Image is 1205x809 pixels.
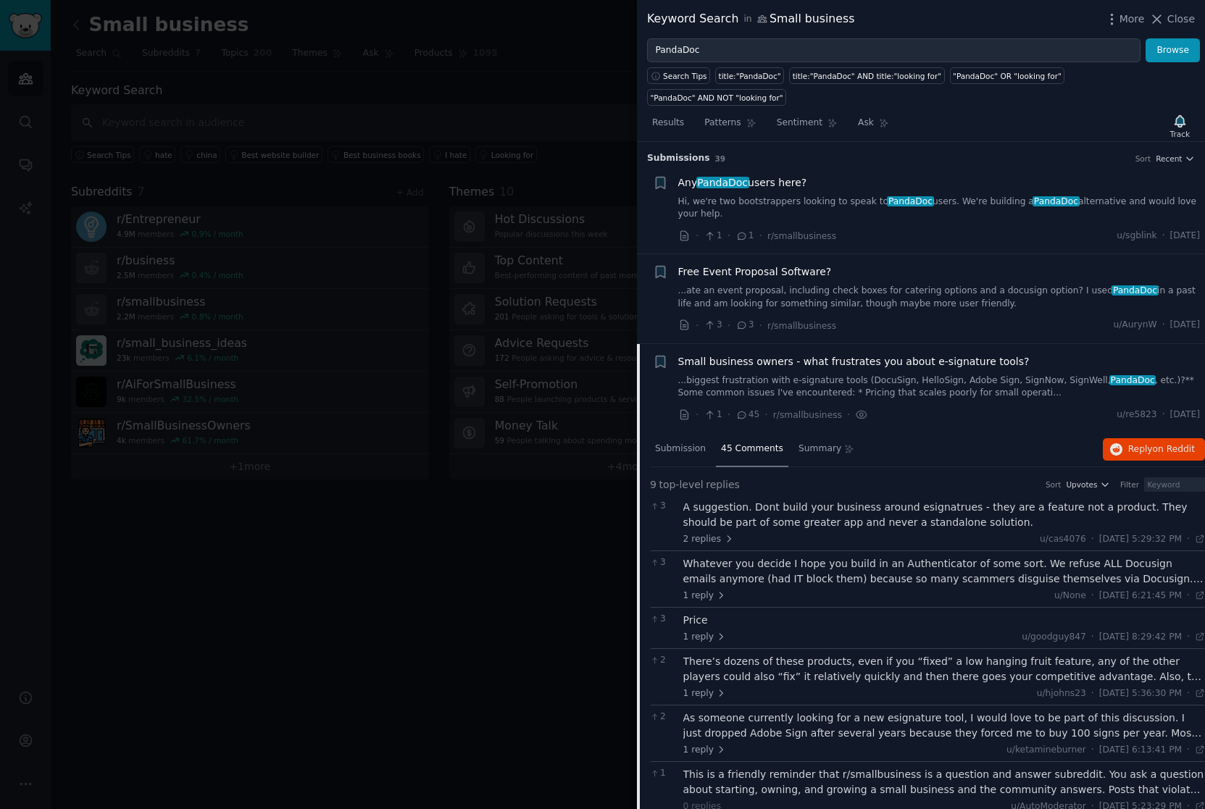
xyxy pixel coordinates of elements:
span: u/None [1054,590,1086,600]
a: AnyPandaDocusers here? [678,175,807,190]
span: Upvotes [1066,479,1097,490]
div: title:"PandaDoc" AND title:"looking for" [793,71,941,81]
div: Sort [1135,154,1151,164]
span: · [1091,631,1094,644]
span: [DATE] [1170,319,1200,332]
button: Close [1149,12,1195,27]
a: ...ate an event proposal, including check boxes for catering options and a docusign option? I use... [678,285,1201,310]
span: · [1162,408,1165,422]
span: · [1162,319,1165,332]
div: Keyword Search Small business [647,10,854,28]
span: Submission [655,443,706,456]
button: Recent [1156,154,1195,164]
span: [DATE] 6:21:45 PM [1099,590,1182,603]
span: r/smallbusiness [767,231,836,241]
span: 1 reply [683,744,727,757]
span: 39 [715,154,726,163]
span: Ask [858,117,874,130]
span: replies [706,477,740,492]
span: [DATE] 6:13:41 PM [1099,744,1182,757]
div: Sort [1046,479,1062,490]
a: Results [647,112,689,141]
span: 3 [650,613,675,626]
span: [DATE] [1170,408,1200,422]
span: 45 Comments [721,443,783,456]
span: in [743,13,751,26]
div: title:"PandaDoc" [719,71,781,81]
span: 1 [704,408,722,422]
span: PandaDoc [1033,196,1080,206]
span: Free Event Proposal Software? [678,264,832,280]
span: Results [652,117,684,130]
button: Track [1165,111,1195,141]
div: Filter [1120,479,1139,490]
span: · [1162,230,1165,243]
a: title:"PandaDoc" AND title:"looking for" [789,67,944,84]
span: u/ketamineburner [1006,745,1086,755]
a: ...biggest frustration with e-signature tools (DocuSign, HelloSign, Adobe Sign, SignNow, SignWell... [678,374,1201,400]
a: Hi, we're two bootstrappers looking to speak toPandaDocusers. We're building aPandaDocalternative... [678,196,1201,221]
span: 1 [650,767,675,780]
span: Patterns [704,117,741,130]
span: · [1187,533,1190,546]
span: PandaDoc [1112,285,1159,295]
span: 1 reply [683,631,727,644]
div: "PandaDoc" OR "looking for" [953,71,1062,81]
span: u/cas4076 [1040,534,1086,544]
span: · [696,228,699,243]
span: · [1091,687,1094,700]
span: PandaDoc [1109,375,1156,385]
span: · [1091,744,1094,757]
span: 45 [735,408,759,422]
span: · [847,407,850,422]
span: · [727,228,730,243]
input: Try a keyword related to your business [647,38,1141,63]
span: 3 [650,500,675,513]
span: 3 [650,556,675,569]
button: Upvotes [1066,479,1110,490]
span: 2 replies [683,533,734,546]
button: Browse [1146,38,1200,63]
span: u/hjohns23 [1037,688,1086,698]
a: Patterns [699,112,761,141]
span: · [1187,590,1190,603]
button: Replyon Reddit [1103,438,1205,461]
span: Reply [1128,443,1195,456]
span: 2 [650,711,675,724]
span: r/smallbusiness [773,410,842,420]
a: Small business owners - what frustrates you about e-signature tools? [678,354,1030,369]
a: "PandaDoc" AND NOT "looking for" [647,89,786,106]
span: · [727,318,730,333]
a: "PandaDoc" OR "looking for" [950,67,1065,84]
span: More [1119,12,1145,27]
span: · [1187,687,1190,700]
span: · [696,318,699,333]
a: Sentiment [772,112,843,141]
span: · [764,407,767,422]
span: [DATE] 8:29:42 PM [1099,631,1182,644]
span: 3 [735,319,754,332]
span: · [696,407,699,422]
span: 1 [735,230,754,243]
span: 1 [704,230,722,243]
span: u/re5823 [1117,408,1156,422]
span: Summary [799,443,841,456]
span: 3 [704,319,722,332]
span: u/goodguy847 [1022,632,1086,642]
span: 1 reply [683,590,727,603]
span: on Reddit [1153,444,1195,454]
div: Track [1170,129,1190,139]
span: top-level [659,477,703,492]
span: [DATE] 5:36:30 PM [1099,687,1182,700]
span: u/AurynW [1113,319,1156,332]
span: 9 [650,477,656,492]
span: · [759,318,762,333]
span: [DATE] 5:29:32 PM [1099,533,1182,546]
span: u/sgblink [1117,230,1157,243]
span: Sentiment [777,117,822,130]
span: · [727,407,730,422]
span: [DATE] [1170,230,1200,243]
span: 1 reply [683,687,727,700]
span: · [1091,533,1094,546]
